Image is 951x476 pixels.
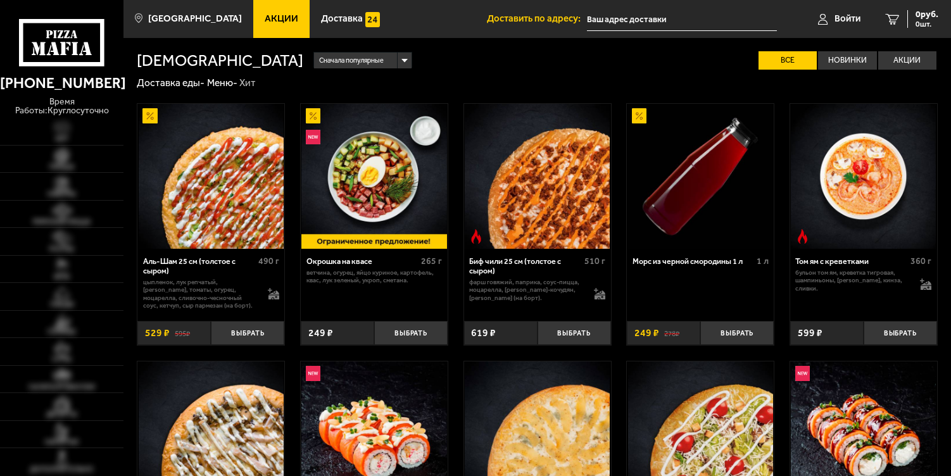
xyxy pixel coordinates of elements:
[471,328,496,338] span: 619 ₽
[421,256,442,266] span: 265 г
[795,229,810,244] img: Острое блюдо
[795,366,810,380] img: Новинка
[143,256,255,275] div: Аль-Шам 25 см (толстое с сыром)
[487,14,587,23] span: Доставить по адресу:
[145,328,170,338] span: 529 ₽
[818,51,876,70] label: Новинки
[374,321,448,345] button: Выбрать
[306,269,443,285] p: ветчина, огурец, яйцо куриное, картофель, квас, лук зеленый, укроп, сметана.
[301,104,446,249] img: Окрошка на квасе
[664,328,679,338] s: 278 ₽
[834,14,860,23] span: Войти
[795,256,907,266] div: Том ям с креветками
[632,108,646,123] img: Акционный
[175,328,190,338] s: 595 ₽
[258,256,279,266] span: 490 г
[137,104,284,249] a: АкционныйАль-Шам 25 см (толстое с сыром)
[798,328,822,338] span: 599 ₽
[143,279,258,310] p: цыпленок, лук репчатый, [PERSON_NAME], томаты, огурец, моцарелла, сливочно-чесночный соус, кетчуп...
[465,104,610,249] img: Биф чили 25 см (толстое с сыром)
[469,256,581,275] div: Биф чили 25 см (толстое с сыром)
[265,14,298,23] span: Акции
[584,256,605,266] span: 510 г
[910,256,931,266] span: 360 г
[306,366,320,380] img: Новинка
[700,321,774,345] button: Выбрать
[790,104,937,249] a: Острое блюдоТом ям с креветками
[538,321,611,345] button: Выбрать
[791,104,936,249] img: Том ям с креветками
[137,77,205,89] a: Доставка еды-
[365,12,380,27] img: 15daf4d41897b9f0e9f617042186c801.svg
[319,51,384,70] span: Сначала популярные
[139,104,284,249] img: Аль-Шам 25 см (толстое с сыром)
[137,53,303,68] h1: [DEMOGRAPHIC_DATA]
[916,10,938,19] span: 0 руб.
[634,328,659,338] span: 249 ₽
[628,104,773,249] img: Морс из черной смородины 1 л
[759,51,817,70] label: Все
[207,77,237,89] a: Меню-
[301,104,448,249] a: АкционныйНовинкаОкрошка на квасе
[148,14,242,23] span: [GEOGRAPHIC_DATA]
[633,256,753,266] div: Морс из черной смородины 1 л
[464,104,611,249] a: Острое блюдоБиф чили 25 см (толстое с сыром)
[142,108,157,123] img: Акционный
[627,104,774,249] a: АкционныйМорс из черной смородины 1 л
[469,229,483,244] img: Острое блюдо
[469,279,584,303] p: фарш говяжий, паприка, соус-пицца, моцарелла, [PERSON_NAME]-кочудян, [PERSON_NAME] (на борт).
[306,130,320,144] img: Новинка
[864,321,937,345] button: Выбрать
[211,321,284,345] button: Выбрать
[878,51,936,70] label: Акции
[916,20,938,28] span: 0 шт.
[795,269,910,293] p: бульон том ям, креветка тигровая, шампиньоны, [PERSON_NAME], кинза, сливки.
[321,14,363,23] span: Доставка
[308,328,333,338] span: 249 ₽
[239,77,256,89] div: Хит
[306,108,320,123] img: Акционный
[757,256,769,266] span: 1 л
[587,8,777,31] input: Ваш адрес доставки
[306,256,419,266] div: Окрошка на квасе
